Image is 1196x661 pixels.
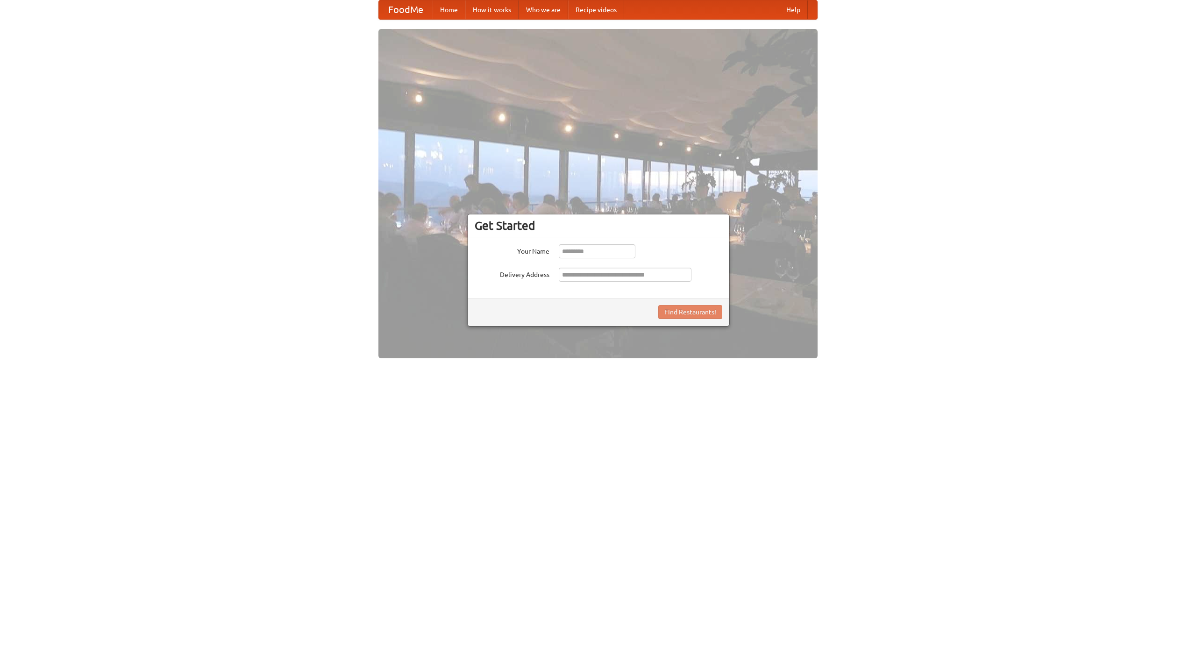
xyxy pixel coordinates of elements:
a: Help [779,0,808,19]
a: Recipe videos [568,0,624,19]
label: Your Name [475,244,549,256]
a: Who we are [519,0,568,19]
button: Find Restaurants! [658,305,722,319]
a: FoodMe [379,0,433,19]
h3: Get Started [475,219,722,233]
a: Home [433,0,465,19]
label: Delivery Address [475,268,549,279]
a: How it works [465,0,519,19]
